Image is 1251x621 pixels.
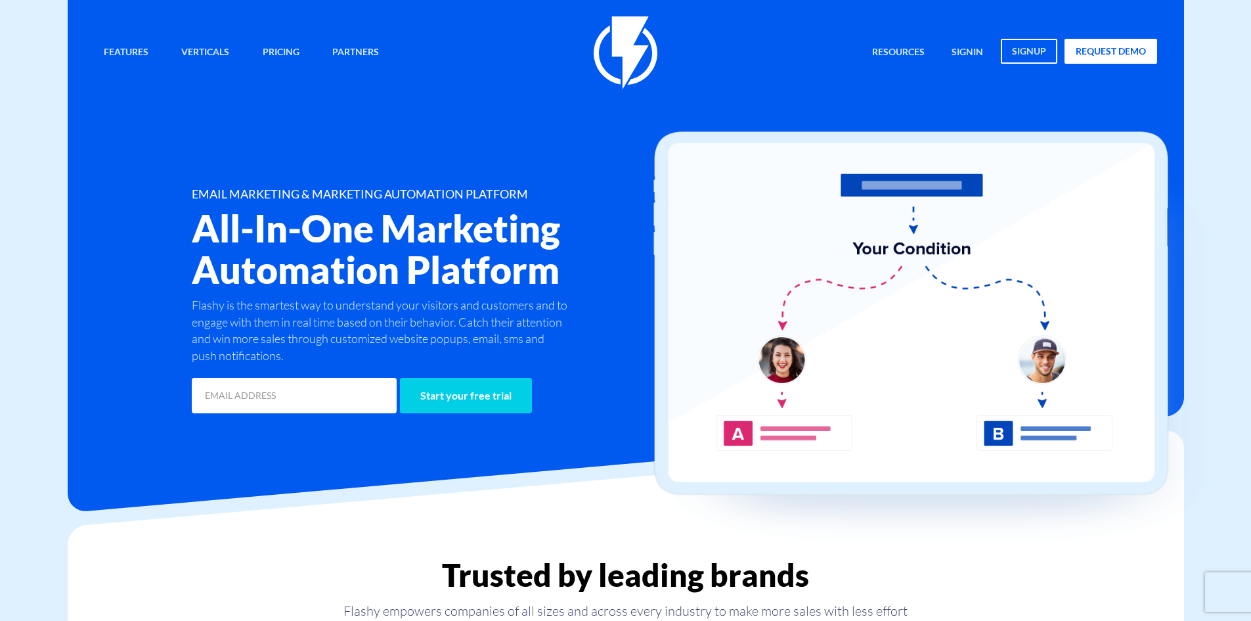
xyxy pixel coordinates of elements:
h2: Trusted by leading brands [68,558,1184,592]
a: request demo [1064,39,1157,64]
a: Features [94,39,158,67]
a: Verticals [171,39,239,67]
a: Pricing [253,39,309,67]
a: Resources [862,39,934,67]
a: Partners [322,39,389,67]
input: Start your free trial [400,378,532,413]
input: EMAIL ADDRESS [192,378,397,413]
a: signin [942,39,993,67]
a: signup [1001,39,1057,64]
h2: All-In-One Marketing Automation Platform [192,208,704,290]
p: Flashy empowers companies of all sizes and across every industry to make more sales with less effort [68,602,1184,620]
h1: EMAIL MARKETING & MARKETING AUTOMATION PLATFORM [192,188,704,201]
p: Flashy is the smartest way to understand your visitors and customers and to engage with them in r... [192,297,571,365]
